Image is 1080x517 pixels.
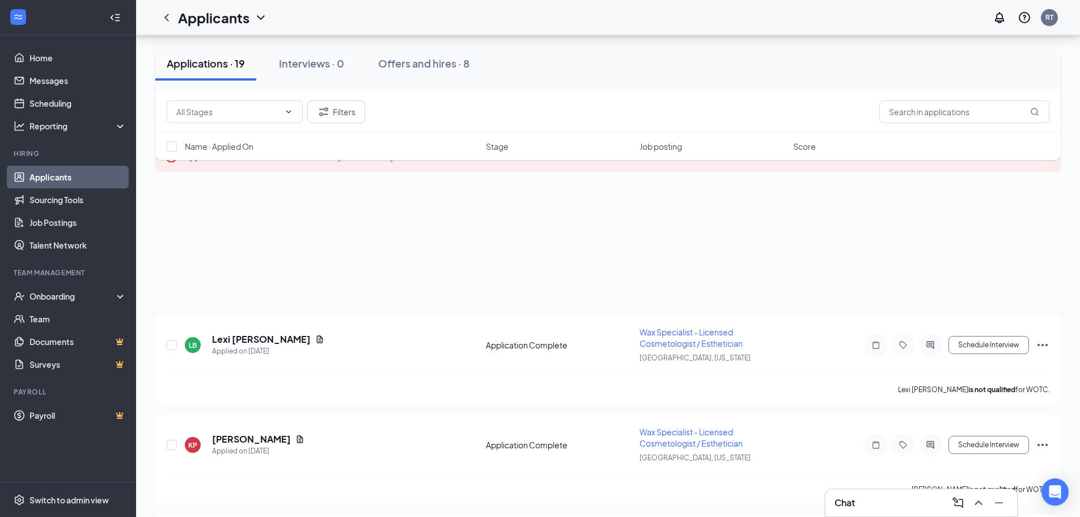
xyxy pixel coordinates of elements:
svg: Analysis [14,120,25,132]
svg: Note [869,440,883,449]
svg: ChevronUp [972,496,985,510]
a: Sourcing Tools [29,188,126,211]
svg: Tag [896,341,910,350]
button: ComposeMessage [949,494,967,512]
svg: ChevronDown [254,11,268,24]
svg: Minimize [992,496,1006,510]
svg: MagnifyingGlass [1030,107,1039,116]
a: Team [29,308,126,330]
a: Home [29,47,126,69]
svg: ChevronDown [284,107,293,116]
svg: QuestionInfo [1018,11,1031,24]
p: Lexi [PERSON_NAME] for WOTC. [898,385,1049,394]
span: Score [793,141,816,152]
a: DocumentsCrown [29,330,126,353]
span: [GEOGRAPHIC_DATA], [US_STATE] [639,453,751,462]
span: Name · Applied On [185,141,253,152]
span: [GEOGRAPHIC_DATA], [US_STATE] [639,354,751,362]
span: Wax Specialist - Licensed Cosmetologist / Esthetician [639,427,743,448]
a: Messages [29,69,126,92]
svg: ComposeMessage [951,496,965,510]
a: Applicants [29,166,126,188]
a: PayrollCrown [29,404,126,427]
svg: Filter [317,105,331,119]
svg: Notifications [993,11,1006,24]
input: Search in applications [879,100,1049,123]
div: LB [189,341,197,350]
svg: ChevronLeft [160,11,173,24]
div: Payroll [14,387,124,397]
div: Switch to admin view [29,494,109,506]
div: RT [1045,12,1053,22]
button: ChevronUp [969,494,988,512]
button: Schedule Interview [948,436,1029,454]
div: Application Complete [486,439,633,451]
a: SurveysCrown [29,353,126,376]
div: Open Intercom Messenger [1041,478,1069,506]
b: is not qualified [968,385,1015,394]
div: Hiring [14,149,124,158]
div: Reporting [29,120,127,132]
svg: UserCheck [14,291,25,302]
a: Talent Network [29,234,126,257]
svg: ActiveChat [924,440,937,449]
div: Interviews · 0 [279,56,344,70]
span: Job posting [639,141,682,152]
a: Job Postings [29,211,126,234]
svg: Document [315,335,324,344]
div: Application Complete [486,339,633,351]
div: Onboarding [29,291,117,302]
h1: Applicants [178,8,249,27]
svg: Tag [896,440,910,449]
div: Applied on [DATE] [212,346,324,357]
input: All Stages [176,106,279,118]
svg: Ellipses [1036,438,1049,452]
div: Applications · 19 [167,56,245,70]
svg: Note [869,341,883,350]
a: Scheduling [29,92,126,115]
svg: WorkstreamLogo [12,11,24,23]
svg: Ellipses [1036,338,1049,352]
span: Wax Specialist - Licensed Cosmetologist / Esthetician [639,327,743,348]
div: KP [188,440,197,450]
div: Team Management [14,268,124,278]
svg: Document [295,435,304,444]
h3: Chat [835,497,855,509]
div: Offers and hires · 8 [378,56,469,70]
h5: [PERSON_NAME] [212,433,291,445]
button: Schedule Interview [948,336,1029,354]
b: is not qualified [968,485,1015,494]
button: Filter Filters [307,100,365,123]
p: [PERSON_NAME] for WOTC. [912,485,1049,494]
svg: ActiveChat [924,341,937,350]
h5: Lexi [PERSON_NAME] [212,333,311,346]
span: Stage [486,141,509,152]
svg: Settings [14,494,25,506]
button: Minimize [990,494,1008,512]
div: Applied on [DATE] [212,445,304,457]
svg: Collapse [109,12,121,23]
